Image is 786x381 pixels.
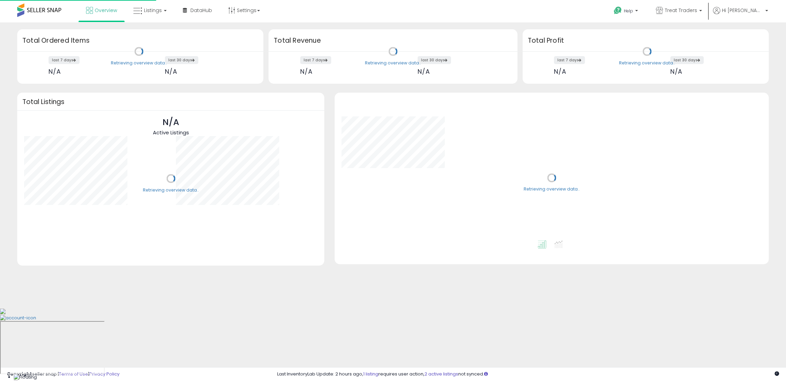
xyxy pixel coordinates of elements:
span: Listings [144,7,162,14]
i: Get Help [614,6,622,15]
div: Retrieving overview data.. [365,60,421,66]
span: Help [624,8,633,14]
span: Overview [95,7,117,14]
div: Retrieving overview data.. [111,60,167,66]
img: Floating [14,374,37,381]
div: Retrieving overview data.. [524,186,580,193]
span: DataHub [190,7,212,14]
div: Retrieving overview data.. [619,60,675,66]
span: Hi [PERSON_NAME] [722,7,763,14]
a: Hi [PERSON_NAME] [713,7,768,22]
div: Retrieving overview data.. [143,187,199,193]
span: Treat Traders [665,7,697,14]
a: Help [608,1,645,22]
